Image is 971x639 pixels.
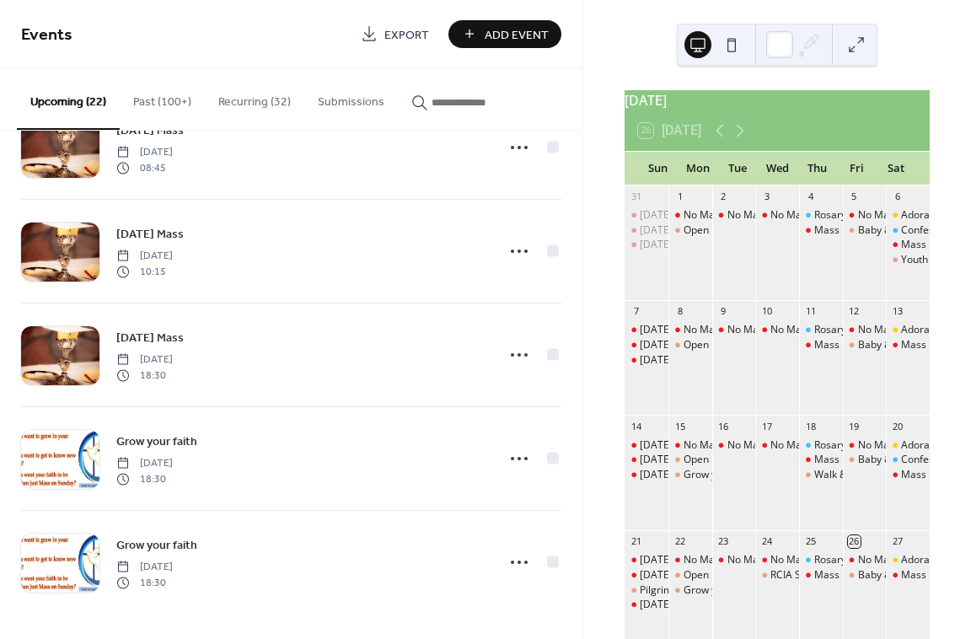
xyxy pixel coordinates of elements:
span: Events [21,19,72,51]
span: 18:30 [116,575,173,590]
div: Sunday Mass [625,238,668,252]
div: Mass [901,238,926,252]
div: No Mass in [GEOGRAPHIC_DATA] [DATE] [684,438,876,453]
div: Mass [886,238,930,252]
div: [DATE] Mass [640,323,700,337]
div: Sunday Mass [625,353,668,368]
div: Tue [717,152,757,185]
div: No Mass in [GEOGRAPHIC_DATA] [DATE] [727,208,920,223]
div: Adoration [886,323,930,337]
span: Grow your faith [116,433,197,451]
div: No Mass in Abingdon today [712,323,756,337]
span: Grow your faith [116,537,197,555]
div: 3 [760,191,773,203]
div: Rosary [799,208,843,223]
div: No Mass in Abingdon today [668,208,712,223]
div: Mass [886,338,930,352]
div: Baby & Toddler Group [858,223,963,238]
span: 10:15 [116,264,173,279]
div: 13 [891,305,904,318]
div: Adoration [901,323,947,337]
span: [DATE] [116,352,173,368]
div: Sunday Mass [625,568,668,583]
div: [DATE] Mass [640,468,700,482]
div: No Mass in Abingdon today [843,553,887,567]
div: Sunday Mass [625,438,668,453]
div: Adoration [901,208,947,223]
div: Grow your faith [668,468,712,482]
div: Adoration [901,553,947,567]
div: [DATE] Mass [640,453,700,467]
div: Baby & Toddler Group [858,568,963,583]
div: No Mass in Abingdon today [755,438,799,453]
div: Open Doors [668,568,712,583]
span: [DATE] Mass [116,226,184,244]
div: Confessions [901,223,958,238]
div: 25 [804,535,817,548]
a: [DATE] Mass [116,224,184,244]
div: [DATE] Mass [640,338,700,352]
div: 2 [717,191,730,203]
div: Adoration [886,208,930,223]
span: Export [384,26,429,44]
div: 7 [630,305,642,318]
div: No Mass in Abingdon today [843,323,887,337]
div: No Mass in [GEOGRAPHIC_DATA] [DATE] [727,438,920,453]
span: [DATE] Mass [116,330,184,347]
div: Rosary [799,438,843,453]
div: 11 [804,305,817,318]
div: No Mass in [GEOGRAPHIC_DATA] [DATE] [727,553,920,567]
div: Sunday Mass [625,223,668,238]
div: No Mass in Abingdon today [668,323,712,337]
div: Confessions [886,453,930,467]
div: No Mass in [GEOGRAPHIC_DATA] [DATE] [770,553,963,567]
div: Sunday Mass [625,338,668,352]
div: Sunday Mass [625,468,668,482]
button: Past (100+) [120,68,205,128]
div: Open Doors [668,453,712,467]
div: No Mass in Abingdon today [843,208,887,223]
div: Sunday Mass [625,323,668,337]
div: No Mass in Abingdon today [755,323,799,337]
span: 18:30 [116,471,173,486]
div: Mass [886,468,930,482]
div: 9 [717,305,730,318]
div: No Mass in Abingdon today [712,438,756,453]
div: Rosary [814,323,846,337]
span: 18:30 [116,368,173,383]
div: 18 [804,420,817,432]
div: 10 [760,305,773,318]
div: No Mass in [GEOGRAPHIC_DATA] [DATE] [770,208,963,223]
div: Adoration [886,553,930,567]
div: 21 [630,535,642,548]
div: Grow your faith [684,468,756,482]
div: Open Doors [684,338,740,352]
div: Sunday Mass [625,453,668,467]
button: Add Event [448,20,561,48]
a: [DATE] Mass [116,328,184,347]
span: [DATE] [116,560,173,575]
div: Mass [901,568,926,583]
div: 23 [717,535,730,548]
div: No Mass in [GEOGRAPHIC_DATA] [DATE] [684,323,876,337]
span: Add Event [485,26,549,44]
div: 17 [760,420,773,432]
div: [DATE] Mass [640,238,700,252]
div: RCIA Session [770,568,831,583]
div: 16 [717,420,730,432]
div: No Mass in Abingdon today [668,553,712,567]
div: Sunday Mass [625,553,668,567]
span: [DATE] [116,145,173,160]
div: [DATE] Mass [640,208,700,223]
div: Rosary [814,438,846,453]
div: Adoration [901,438,947,453]
div: Baby & Toddler Group [843,568,887,583]
span: 08:45 [116,160,173,175]
div: 5 [848,191,861,203]
div: [DATE] Mass [640,438,700,453]
div: Thu [797,152,837,185]
div: Rosary [799,323,843,337]
a: Grow your faith [116,535,197,555]
div: Open Doors [684,568,740,583]
div: Open Doors [668,338,712,352]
